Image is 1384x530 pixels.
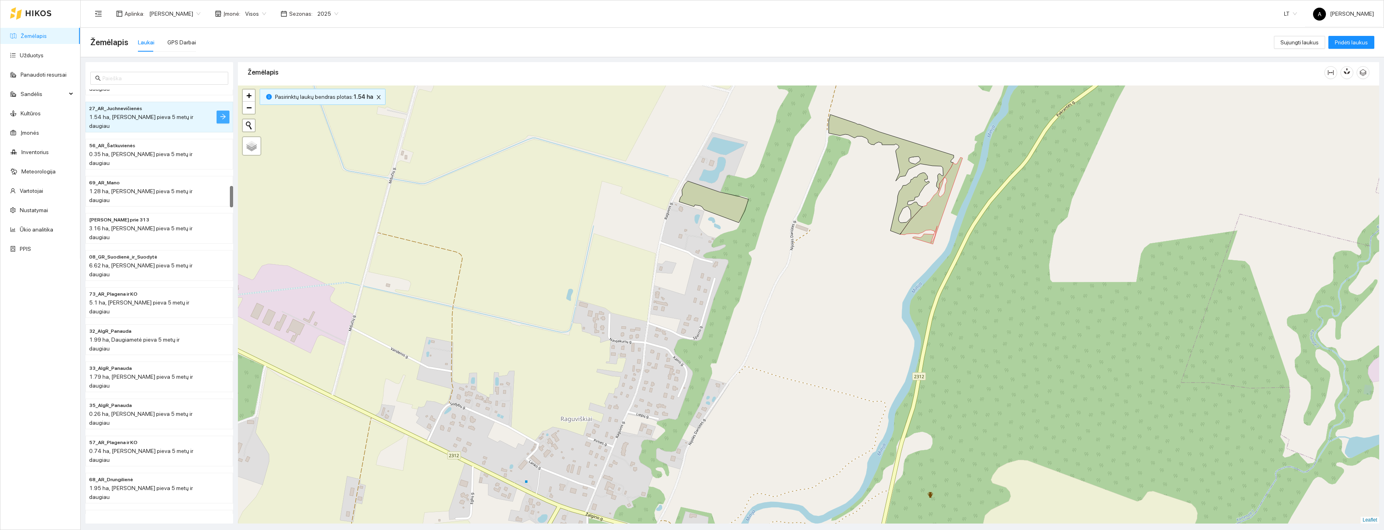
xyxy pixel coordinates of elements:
div: GPS Darbai [167,38,196,47]
span: 32_AlgR_Panauda [89,328,131,335]
span: Pridėti laukus [1335,38,1368,47]
a: Ūkio analitika [20,226,53,233]
a: Pridėti laukus [1328,39,1374,46]
button: menu-fold [90,6,106,22]
span: 27_AR_Juchnevičienės [89,105,142,113]
a: PPIS [20,246,31,252]
span: Šunokaitės prie 313 [89,216,149,224]
a: Užduotys [20,52,44,58]
span: 6_AlgR_VŽ_25_metai [89,513,139,521]
span: 35_AlgR_Panauda [89,402,132,409]
span: Sezonas : [289,9,313,18]
a: Nustatymai [20,207,48,213]
a: Layers [243,137,261,155]
span: 68_AR_Drungilienė [89,476,133,484]
span: calendar [281,10,287,17]
span: arrow-right [220,113,226,121]
span: 57_AR_Plagena ir KO [89,439,138,447]
a: Meteorologija [21,168,56,175]
span: LT [1284,8,1297,20]
span: 2025 [317,8,338,20]
span: 0.26 ha, [PERSON_NAME] pieva 5 metų ir daugiau [89,411,192,426]
span: info-circle [266,94,272,100]
span: 5.1 ha, [PERSON_NAME] pieva 5 metų ir daugiau [89,299,189,315]
a: Panaudoti resursai [21,71,67,78]
span: column-width [1325,69,1337,76]
button: Initiate a new search [243,119,255,131]
span: Aplinka : [125,9,144,18]
span: Andrius Rimgaila [149,8,200,20]
a: Kultūros [21,110,41,117]
a: Vartotojai [20,188,43,194]
span: 0.8 ha, [PERSON_NAME] pieva 5 metų ir daugiau [89,77,189,92]
span: 1.28 ha, [PERSON_NAME] pieva 5 metų ir daugiau [89,188,192,203]
span: search [95,75,101,81]
a: Zoom in [243,90,255,102]
span: shop [215,10,221,17]
a: Leaflet [1363,517,1377,523]
b: 1.54 ha [353,94,373,100]
a: Žemėlapis [21,33,47,39]
span: 08_GR_Suodienė_ir_Suodytė [89,253,157,261]
span: Sandėlis [21,86,67,102]
div: Žemėlapis [248,61,1324,84]
span: menu-fold [95,10,102,17]
span: 73_AR_Plagena ir KO [89,290,138,298]
span: Visos [245,8,266,20]
span: Įmonė : [223,9,240,18]
span: 1.54 ha, [PERSON_NAME] pieva 5 metų ir daugiau [89,114,193,129]
span: Sujungti laukus [1280,38,1319,47]
button: arrow-right [217,111,229,123]
span: 33_AlgR_Panauda [89,365,132,372]
div: Laukai [138,38,154,47]
span: 0.74 ha, [PERSON_NAME] pieva 5 metų ir daugiau [89,448,193,463]
button: Pridėti laukus [1328,36,1374,49]
span: 1.95 ha, [PERSON_NAME] pieva 5 metų ir daugiau [89,485,193,500]
span: 1.79 ha, [PERSON_NAME] pieva 5 metų ir daugiau [89,374,193,389]
span: layout [116,10,123,17]
span: − [246,102,252,113]
span: 56_AR_Šatkuvienės [89,142,135,150]
span: A [1318,8,1321,21]
a: Įmonės [21,129,39,136]
button: Sujungti laukus [1274,36,1325,49]
span: close [374,94,383,100]
span: + [246,90,252,100]
button: close [374,92,384,102]
a: Sujungti laukus [1274,39,1325,46]
a: Zoom out [243,102,255,114]
span: 3.16 ha, [PERSON_NAME] pieva 5 metų ir daugiau [89,225,192,240]
span: 1.99 ha, Daugiametė pieva 5 metų ir daugiau [89,336,179,352]
span: [PERSON_NAME] [1313,10,1374,17]
input: Paieška [102,74,223,83]
button: column-width [1324,66,1337,79]
span: Pasirinktų laukų bendras plotas : [275,92,373,101]
span: 6.62 ha, [PERSON_NAME] pieva 5 metų ir daugiau [89,262,192,278]
span: 69_AR_Mano [89,179,120,187]
a: Inventorius [21,149,49,155]
span: Žemėlapis [90,36,128,49]
span: 0.35 ha, [PERSON_NAME] pieva 5 metų ir daugiau [89,151,192,166]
